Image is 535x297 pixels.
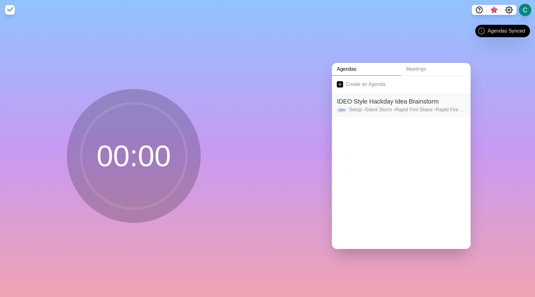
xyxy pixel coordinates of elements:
button: Help [472,5,487,15]
span: 3 [492,8,497,13]
h2: IDEO Style Hackday Idea Brainstorm [337,97,466,106]
span: • [434,107,436,112]
p: Setup Silent Storm Rapid Fire Share Rapid Fire Share Rapid Fire Share Rapid Fire Share Speed Buil... [349,106,466,113]
span: • [394,107,395,112]
a: Meetings [401,63,471,76]
p: 18m [336,107,348,113]
span: Agendas Synced [488,27,525,35]
img: timeblocks logo [5,5,15,15]
a: Create an Agenda [332,76,471,93]
span: • [363,107,365,112]
button: Settings [502,5,516,15]
button: What’s new [487,5,502,15]
a: Agendas [332,63,401,76]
